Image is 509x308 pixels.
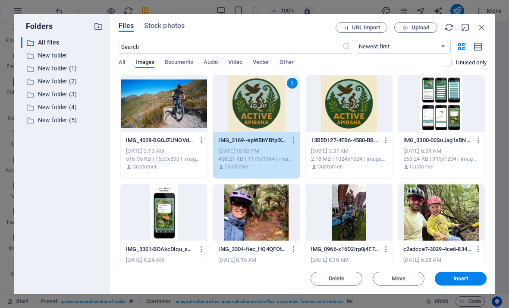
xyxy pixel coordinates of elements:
span: Images [135,57,154,69]
p: IMG_0966-z16D2Irp0j4E7gB8J2LKug.jpeg [311,245,379,253]
div: [DATE] 6:08 AM [403,256,479,264]
p: Displays only files that are not in use on the website. Files added during this session can still... [456,59,487,67]
div: New folder (2) [21,76,103,87]
div: [DATE] 6:10 AM [311,256,387,264]
div: [DATE] 3:37 AM [311,147,387,155]
p: Customer [132,163,157,171]
div: ​ [21,37,22,48]
div: [DATE] 6:24 AM [403,147,479,155]
p: c2adcce7-3029-4ce6-8344-77f2c061f620-o6ogXopvuvZBVhFTRwv3Lg.jpeg [403,245,471,253]
p: New folder (5) [38,115,87,125]
p: Customer [410,163,434,171]
span: Vector [253,57,270,69]
i: Create new folder [94,22,103,31]
p: New folder [38,51,87,60]
p: New folder (2) [38,76,87,86]
span: Video [228,57,242,69]
span: Delete [329,276,345,281]
i: Close [477,22,487,32]
span: URL import [352,25,380,30]
p: New folder (4) [38,102,87,112]
div: [DATE] 6:24 AM [126,256,202,264]
p: IMG_3300-00SuJag1sBNvg3CgmC7jKw.jpeg [403,137,471,144]
p: IMG_3301-BDAkcDIqu_skRredzzuJLw.jpeg [126,245,194,253]
p: Customer [225,163,249,171]
div: 263.24 KB | 913x1204 | image/jpeg [403,155,479,163]
div: New folder (3) [21,89,103,100]
button: URL import [336,22,387,33]
div: New folder (1) [21,63,103,74]
div: New folder [21,50,103,61]
div: 516.95 KB | 1600x899 | image/jpeg [126,155,202,163]
input: Search [119,40,342,54]
div: New folder (5) [21,115,103,126]
p: Folders [21,21,53,32]
div: 2.18 MB | 1024x1024 | image/png [311,155,387,163]
p: IMG_3169--spWBbYBfplX-347XVYZJw.jpeg [218,137,286,144]
p: New folder (1) [38,64,87,73]
button: Move [373,272,424,286]
p: All files [38,38,87,48]
button: Insert [435,272,487,286]
p: New folder (3) [38,89,87,99]
button: Upload [394,22,437,33]
p: IMG_3304-fiec_HQ4QFOt6PPrHuMBvw.jpeg [218,245,286,253]
p: 13B5D127-4EB6-4580-BBC4-D671B320DB0A-I7XUTOtHkEtrTN4PLO1dTw.png [311,137,379,144]
span: Upload [412,25,429,30]
span: Files [119,21,134,31]
span: Stock photos [144,21,185,31]
span: Other [280,57,293,69]
div: [DATE] 10:53 PM [218,147,294,155]
div: [DATE] 6:15 AM [218,256,294,264]
span: All [119,57,125,69]
i: Reload [444,22,454,32]
div: New folder (4) [21,102,103,113]
div: [DATE] 2:13 AM [126,147,202,155]
button: Delete [311,272,362,286]
div: 1 [287,78,298,89]
span: Audio [204,57,218,69]
div: 488.21 KB | 1179x1164 | image/jpeg [218,155,294,163]
span: Documents [165,57,193,69]
p: IMG_4028-BG0JZUNOVdXYtPA11zCa7Q.jpeg [126,137,194,144]
span: Insert [453,276,468,281]
p: Customer [317,163,342,171]
i: Minimize [461,22,470,32]
span: Move [392,276,405,281]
